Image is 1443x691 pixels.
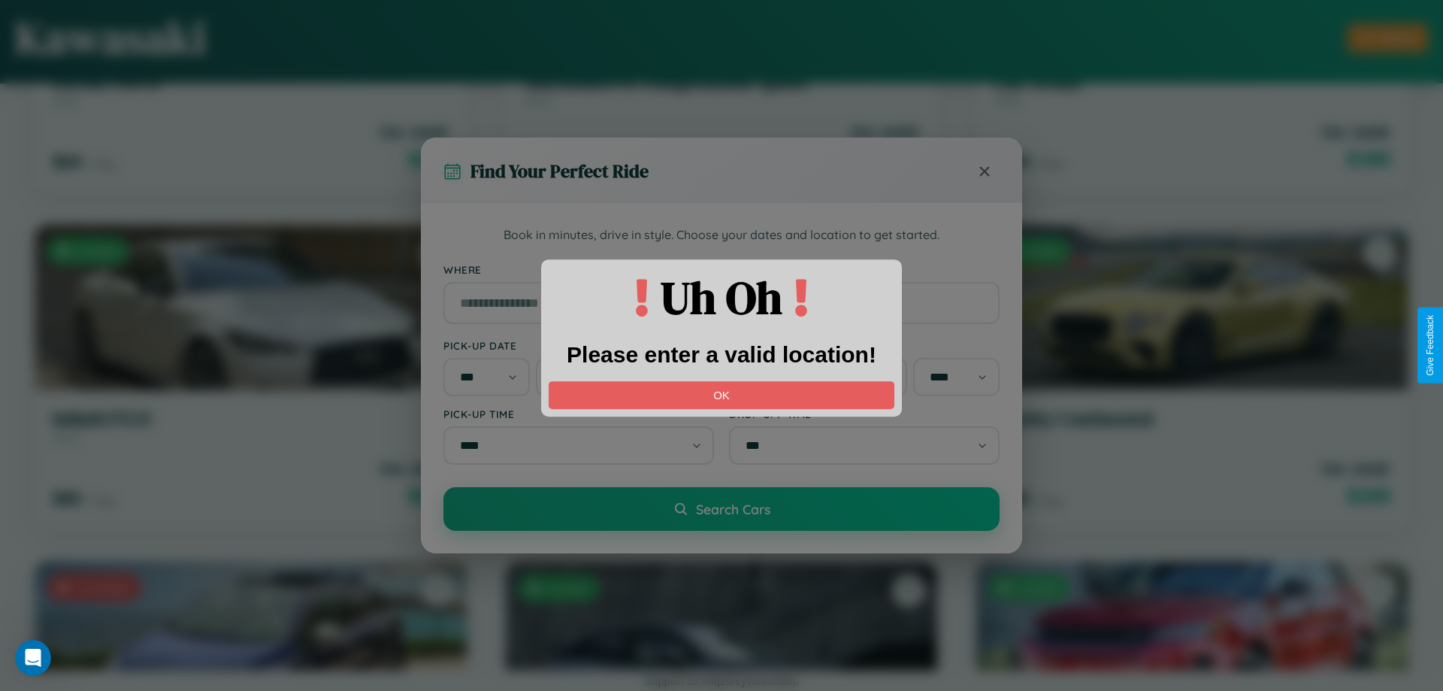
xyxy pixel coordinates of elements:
[729,408,1000,420] label: Drop-off Time
[443,408,714,420] label: Pick-up Time
[443,226,1000,245] p: Book in minutes, drive in style. Choose your dates and location to get started.
[470,159,649,183] h3: Find Your Perfect Ride
[729,339,1000,352] label: Drop-off Date
[696,501,770,517] span: Search Cars
[443,339,714,352] label: Pick-up Date
[443,263,1000,276] label: Where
